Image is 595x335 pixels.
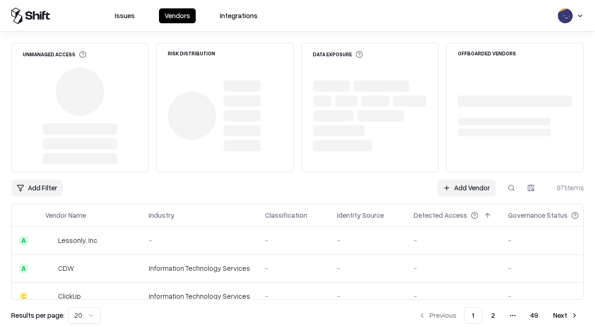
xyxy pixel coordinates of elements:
[345,235,407,245] div: -
[422,235,501,245] div: -
[464,307,482,324] button: 1
[273,235,330,245] div: -
[159,8,196,23] button: Vendors
[422,291,501,301] div: -
[109,8,140,23] button: Issues
[458,51,516,56] div: Offboarded Vendors
[422,210,475,220] div: Detected Access
[516,210,575,220] div: Governance Status
[45,264,54,273] img: CDW
[273,291,330,301] div: -
[484,307,502,324] button: 2
[157,210,182,220] div: Industry
[437,180,496,196] a: Add Vendor
[58,263,74,273] div: CDW
[214,8,263,23] button: Integrations
[58,235,99,245] div: Lessonly, Inc.
[345,210,392,220] div: Identity Source
[157,291,258,301] div: Information Technology Services
[548,307,584,324] button: Next
[19,264,28,273] div: A
[273,210,315,220] div: Classification
[345,291,407,301] div: -
[11,180,63,196] button: Add Filter
[45,210,86,220] div: Vendor Name
[23,51,86,58] div: Unmanaged Access
[58,291,81,301] div: ClickUp
[547,183,584,193] div: 971 items
[19,236,28,245] div: A
[11,310,65,320] p: Results per page:
[45,236,54,245] img: Lessonly, Inc.
[313,51,363,58] div: Data Exposure
[345,263,407,273] div: -
[422,263,501,273] div: -
[157,263,258,273] div: Information Technology Services
[273,263,330,273] div: -
[157,235,258,245] div: -
[168,51,215,56] div: Risk Distribution
[19,292,28,301] div: C
[413,307,584,324] nav: pagination
[523,307,546,324] button: 49
[45,292,54,301] img: ClickUp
